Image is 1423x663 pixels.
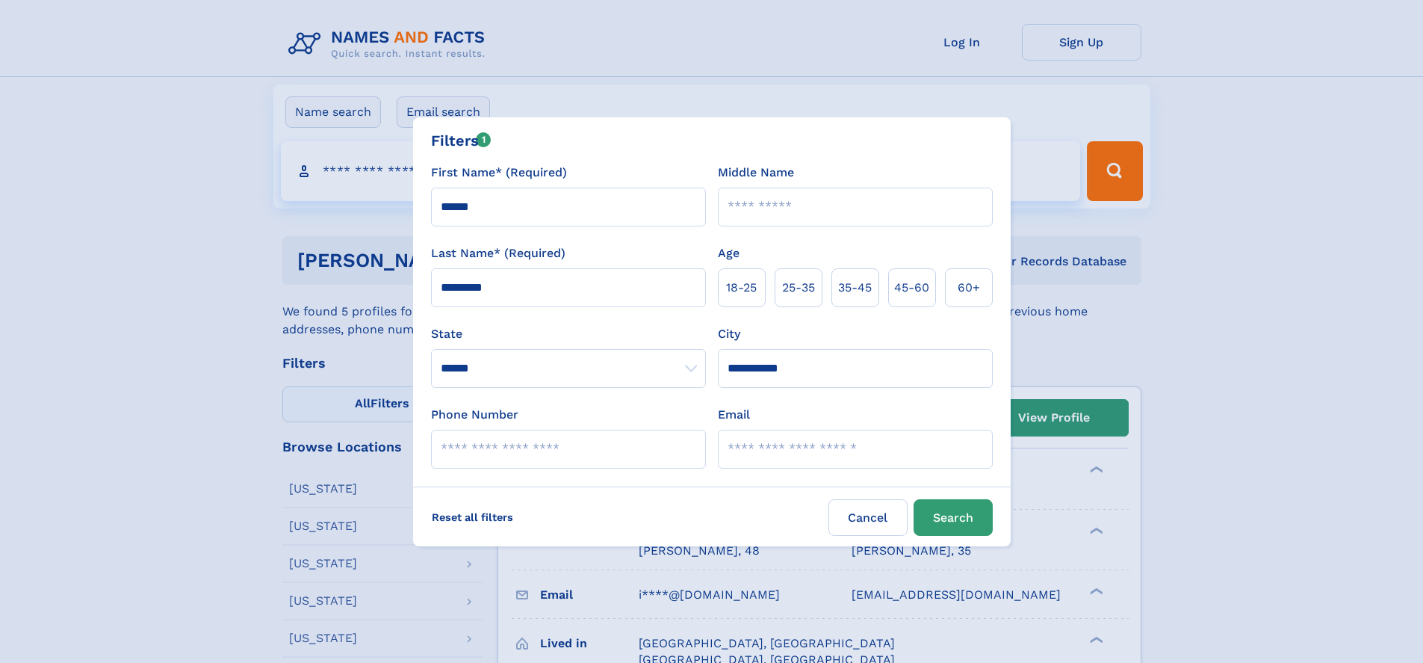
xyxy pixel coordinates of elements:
label: Email [718,406,750,424]
label: Age [718,244,740,262]
span: 18‑25 [726,279,757,297]
label: City [718,325,740,343]
button: Search [914,499,993,536]
span: 60+ [958,279,980,297]
span: 35‑45 [838,279,872,297]
label: Cancel [828,499,908,536]
label: State [431,325,706,343]
span: 45‑60 [894,279,929,297]
label: Last Name* (Required) [431,244,565,262]
div: Filters [431,129,492,152]
label: Phone Number [431,406,518,424]
span: 25‑35 [782,279,815,297]
label: Reset all filters [422,499,523,535]
label: First Name* (Required) [431,164,567,182]
label: Middle Name [718,164,794,182]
